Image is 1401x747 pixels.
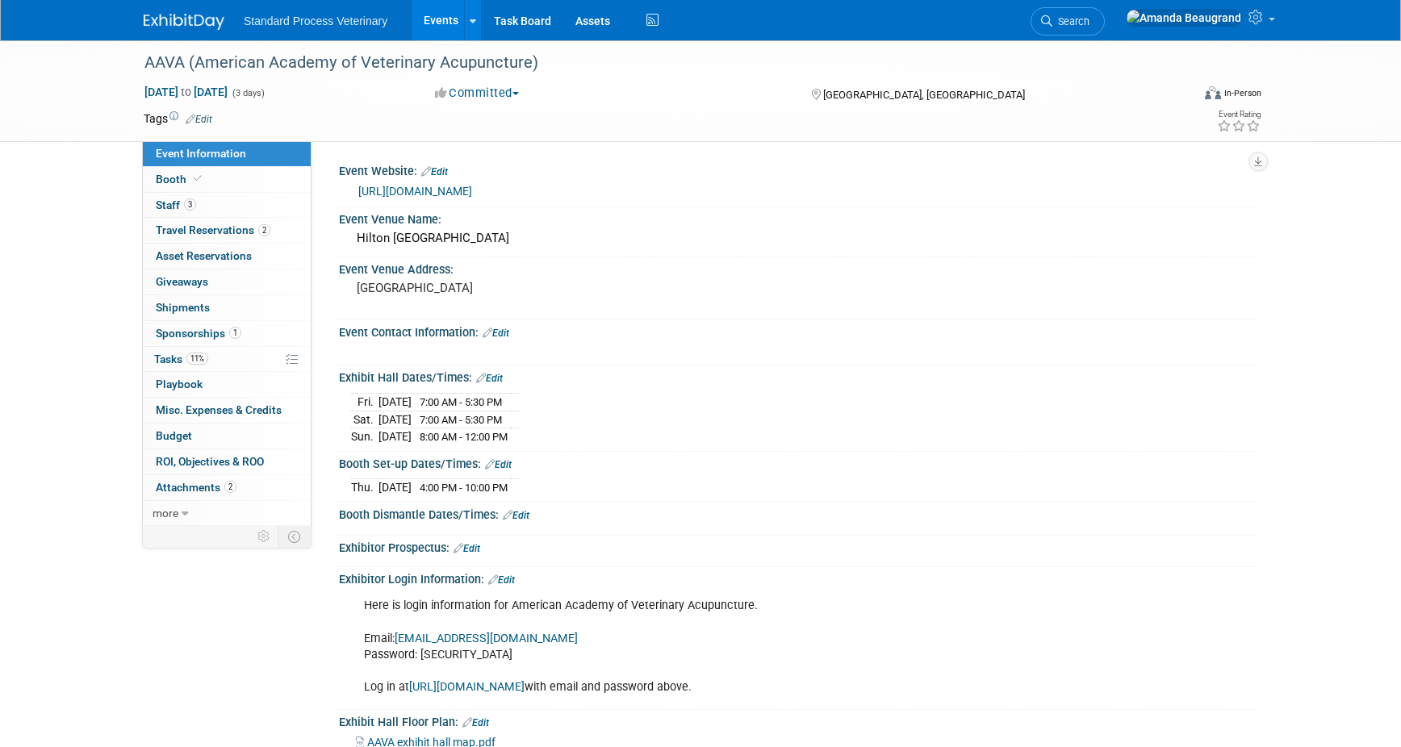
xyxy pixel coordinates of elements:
a: Edit [503,510,529,521]
div: Exhibitor Prospectus: [339,536,1257,557]
a: Tasks11% [143,347,311,372]
i: Booth reservation complete [194,174,202,183]
a: Event Information [143,141,311,166]
div: Event Contact Information: [339,320,1257,341]
td: Personalize Event Tab Strip [250,526,278,547]
a: Budget [143,424,311,449]
span: Misc. Expenses & Credits [156,403,282,416]
img: Amanda Beaugrand [1126,9,1242,27]
span: Booth [156,173,205,186]
a: Booth [143,167,311,192]
td: Tags [144,111,212,127]
a: Asset Reservations [143,244,311,269]
td: [DATE] [378,428,412,445]
button: Committed [429,85,525,102]
a: Edit [421,166,448,177]
span: Shipments [156,301,210,314]
a: Edit [462,717,489,728]
a: Search [1031,7,1105,35]
span: more [153,507,178,520]
div: Event Venue Name: [339,207,1257,227]
span: Sponsorships [156,327,241,340]
td: [DATE] [378,393,412,411]
a: more [143,501,311,526]
span: Playbook [156,378,203,390]
span: to [178,86,194,98]
a: Edit [186,114,212,125]
span: 1 [229,327,241,339]
span: 7:00 AM - 5:30 PM [420,414,502,426]
a: Edit [476,373,503,384]
span: (3 days) [231,88,265,98]
a: Giveaways [143,269,311,294]
a: Playbook [143,372,311,397]
td: Sun. [351,428,378,445]
span: 2 [258,224,270,236]
td: [DATE] [378,479,412,496]
span: 7:00 AM - 5:30 PM [420,396,502,408]
td: Sat. [351,411,378,428]
div: Event Venue Address: [339,257,1257,278]
span: Standard Process Veterinary [244,15,387,27]
span: ROI, Objectives & ROO [156,455,264,468]
td: Toggle Event Tabs [278,526,312,547]
a: Edit [488,574,515,586]
pre: [GEOGRAPHIC_DATA] [357,281,704,295]
div: Exhibit Hall Floor Plan: [339,710,1257,731]
div: Booth Set-up Dates/Times: [339,452,1257,473]
a: [EMAIL_ADDRESS][DOMAIN_NAME] [395,632,578,645]
div: Booth Dismantle Dates/Times: [339,503,1257,524]
span: 3 [184,198,196,211]
span: [DATE] [DATE] [144,85,228,99]
a: Edit [485,459,512,470]
a: Shipments [143,295,311,320]
div: Exhibitor Login Information: [339,567,1257,588]
div: Hilton [GEOGRAPHIC_DATA] [351,226,1245,251]
img: Format-Inperson.png [1205,86,1221,99]
a: Staff3 [143,193,311,218]
div: Event Rating [1217,111,1261,119]
span: Search [1052,15,1089,27]
a: [URL][DOMAIN_NAME] [409,680,525,694]
span: Staff [156,198,196,211]
div: Here is login information for American Academy of Veterinary Acupuncture. Email: Password: [SECUR... [353,590,1080,703]
a: Misc. Expenses & Credits [143,398,311,423]
span: 4:00 PM - 10:00 PM [420,482,508,494]
a: Edit [483,328,509,339]
div: Event Format [1095,84,1261,108]
a: ROI, Objectives & ROO [143,449,311,474]
div: Event Website: [339,159,1257,180]
div: AAVA (American Academy of Veterinary Acupuncture) [139,48,1166,77]
span: 2 [224,481,236,493]
a: Attachments2 [143,475,311,500]
td: Fri. [351,393,378,411]
a: [URL][DOMAIN_NAME] [358,185,472,198]
a: Sponsorships1 [143,321,311,346]
div: Exhibit Hall Dates/Times: [339,365,1257,386]
td: Thu. [351,479,378,496]
span: Travel Reservations [156,223,270,236]
span: 8:00 AM - 12:00 PM [420,431,508,443]
td: [DATE] [378,411,412,428]
span: Tasks [154,353,208,365]
img: ExhibitDay [144,14,224,30]
span: Attachments [156,481,236,494]
a: Travel Reservations2 [143,218,311,243]
span: Budget [156,429,192,442]
div: In-Person [1223,87,1261,99]
span: [GEOGRAPHIC_DATA], [GEOGRAPHIC_DATA] [823,89,1025,101]
span: Asset Reservations [156,249,252,262]
span: Giveaways [156,275,208,288]
span: 11% [186,353,208,365]
span: Event Information [156,147,246,160]
a: Edit [454,543,480,554]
